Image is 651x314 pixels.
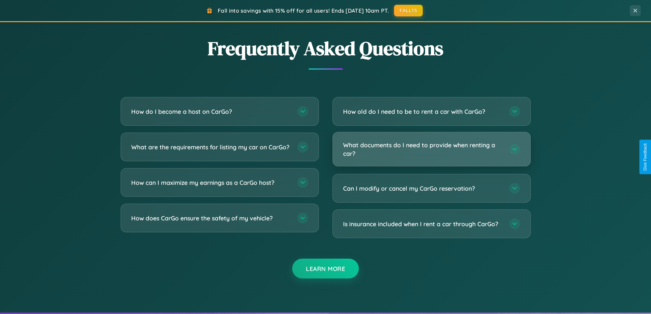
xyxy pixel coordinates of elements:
h3: How does CarGo ensure the safety of my vehicle? [131,214,290,222]
div: Give Feedback [643,143,648,171]
h3: Is insurance included when I rent a car through CarGo? [343,220,502,228]
h2: Frequently Asked Questions [121,35,531,62]
h3: How can I maximize my earnings as a CarGo host? [131,178,290,187]
h3: How old do I need to be to rent a car with CarGo? [343,107,502,116]
span: Fall into savings with 15% off for all users! Ends [DATE] 10am PT. [218,7,389,14]
h3: What documents do I need to provide when renting a car? [343,141,502,158]
button: Learn More [292,259,359,278]
h3: What are the requirements for listing my car on CarGo? [131,143,290,151]
button: FALL15 [394,5,423,16]
h3: How do I become a host on CarGo? [131,107,290,116]
h3: Can I modify or cancel my CarGo reservation? [343,184,502,193]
